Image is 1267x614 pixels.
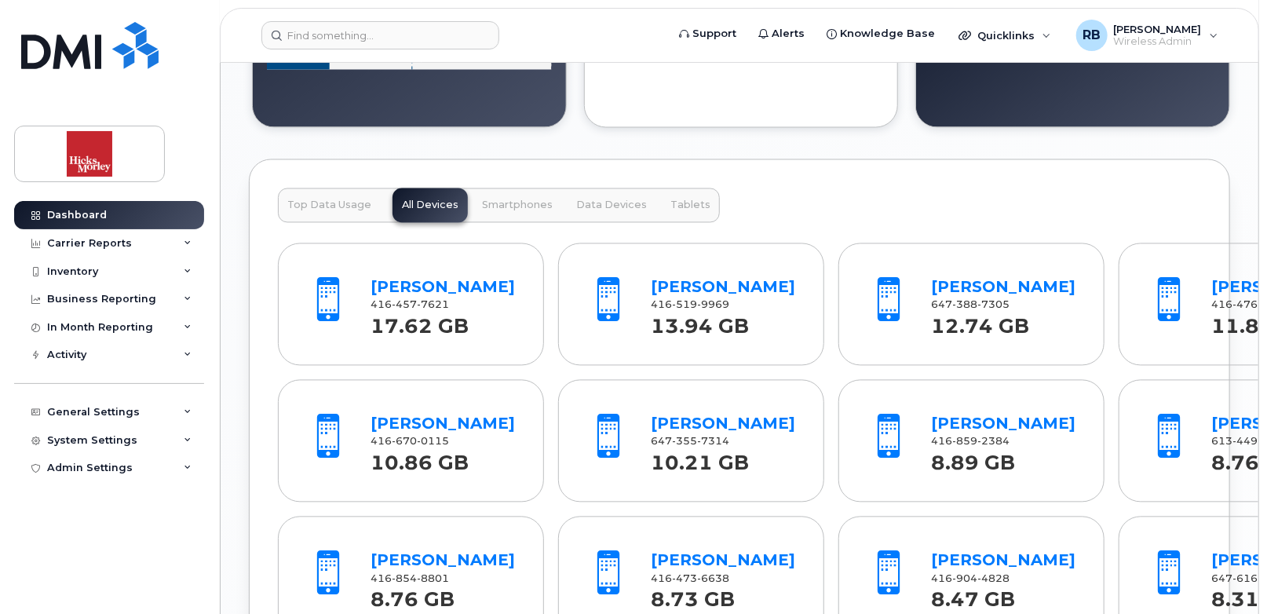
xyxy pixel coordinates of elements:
[932,443,1016,475] strong: 8.89 GB
[371,436,450,448] span: 416
[371,551,516,570] a: [PERSON_NAME]
[393,299,418,311] span: 457
[567,188,656,223] button: Data Devices
[1233,299,1258,311] span: 476
[953,299,978,311] span: 388
[978,436,1010,448] span: 2384
[747,18,816,49] a: Alerts
[932,299,1010,311] span: 647
[978,299,1010,311] span: 7305
[673,436,698,448] span: 355
[692,26,736,42] span: Support
[978,573,1010,585] span: 4828
[652,551,796,570] a: [PERSON_NAME]
[1233,436,1258,448] span: 449
[652,415,796,433] a: [PERSON_NAME]
[418,436,450,448] span: 0115
[932,278,1076,297] a: [PERSON_NAME]
[261,21,499,49] input: Find something...
[652,573,730,585] span: 416
[932,415,1076,433] a: [PERSON_NAME]
[482,199,553,212] span: Smartphones
[371,306,469,338] strong: 17.62 GB
[772,26,805,42] span: Alerts
[840,26,935,42] span: Knowledge Base
[932,551,1076,570] a: [PERSON_NAME]
[652,443,750,475] strong: 10.21 GB
[698,436,730,448] span: 7314
[932,573,1010,585] span: 416
[576,199,647,212] span: Data Devices
[977,29,1035,42] span: Quicklinks
[953,573,978,585] span: 904
[371,299,450,311] span: 416
[652,579,736,612] strong: 8.73 GB
[816,18,946,49] a: Knowledge Base
[953,436,978,448] span: 859
[652,278,796,297] a: [PERSON_NAME]
[932,579,1016,612] strong: 8.47 GB
[698,299,730,311] span: 9969
[473,188,562,223] button: Smartphones
[652,299,730,311] span: 416
[670,199,710,212] span: Tablets
[1065,20,1229,51] div: Ranjith Baskaran
[371,579,455,612] strong: 8.76 GB
[1083,26,1101,45] span: RB
[932,306,1030,338] strong: 12.74 GB
[393,436,418,448] span: 670
[1114,23,1202,35] span: [PERSON_NAME]
[673,299,698,311] span: 519
[418,299,450,311] span: 7621
[418,573,450,585] span: 8801
[287,199,371,212] span: Top Data Usage
[673,573,698,585] span: 473
[1114,35,1202,48] span: Wireless Admin
[661,188,720,223] button: Tablets
[652,436,730,448] span: 647
[932,436,1010,448] span: 416
[371,278,516,297] a: [PERSON_NAME]
[948,20,1062,51] div: Quicklinks
[371,443,469,475] strong: 10.86 GB
[1199,546,1255,602] iframe: Messenger Launcher
[698,573,730,585] span: 6638
[393,573,418,585] span: 854
[371,573,450,585] span: 416
[278,188,381,223] button: Top Data Usage
[652,306,750,338] strong: 13.94 GB
[668,18,747,49] a: Support
[371,415,516,433] a: [PERSON_NAME]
